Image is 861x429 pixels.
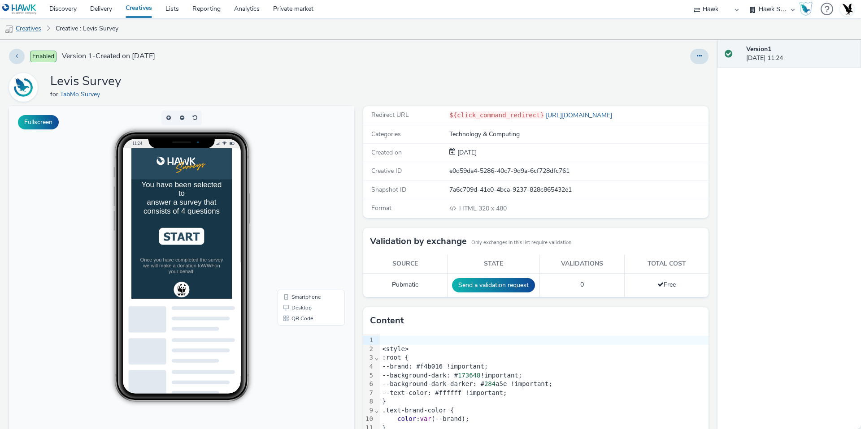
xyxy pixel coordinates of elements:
span: var [420,415,431,422]
div: --brand: #f4b016 !important; [379,362,709,371]
span: Free [657,280,676,289]
span: Enabled [30,51,57,62]
span: Categories [371,130,401,138]
div: 7 [363,389,374,398]
span: 0 [580,280,584,289]
span: Fold line [374,354,379,361]
span: Created on [371,148,402,157]
span: for [50,90,60,99]
button: Send a validation request [452,278,535,292]
li: Smartphone [270,185,334,196]
span: HTML [459,204,478,213]
div: 6 [363,380,374,389]
span: QR Code [283,210,304,215]
div: :root { [379,353,709,362]
img: mobile [4,25,13,34]
code: ${click_command_redirect} [449,112,544,119]
strong: Version 1 [746,45,771,53]
span: 284 [484,380,496,387]
div: 1 [363,336,374,345]
div: : (--brand); [379,415,709,424]
div: You have been selected to answer a survey that consists of 4 questions [11,46,133,96]
div: 9 [363,406,374,415]
img: Hawk Academy [799,2,813,16]
div: Once you have completed the survey we will make a donation to on your behalf. [11,156,133,180]
span: 173648 [458,372,481,379]
span: Fold line [374,407,379,414]
div: 5 [363,371,374,380]
h1: Levis Survey [50,73,121,90]
div: 2 [363,345,374,354]
div: --text-color: #ffffff !important; [379,389,709,398]
div: 10 [363,415,374,424]
span: Smartphone [283,188,312,193]
span: Redirect URL [371,111,409,119]
div: 3 [363,353,374,362]
span: Snapshot ID [371,185,406,194]
span: Desktop [283,199,303,204]
span: Format [371,204,391,212]
span: [DATE] [456,148,477,157]
div: Creation 27 August 2025, 11:24 [456,148,477,157]
a: Creative : Levis Survey [51,18,123,39]
div: 4 [363,362,374,371]
a: TabMo Survey [60,90,104,99]
a: TabMo Survey [9,83,41,91]
th: Source [363,255,448,273]
th: Total cost [625,255,709,273]
img: Account UK [840,2,854,16]
th: Validations [540,255,625,273]
small: Only exchanges in this list require validation [471,239,571,246]
li: Desktop [270,196,334,207]
div: e0d59da4-5286-40c7-9d9a-6cf728dfc761 [449,167,708,176]
div: } [379,397,709,406]
span: Version 1 - Created on [DATE] [62,51,155,61]
th: State [448,255,540,273]
h3: Validation by exchange [370,235,467,248]
td: Pubmatic [363,273,448,297]
span: color [397,415,416,422]
div: <style> [379,345,709,354]
span: 11:24 [123,34,133,39]
a: [URL][DOMAIN_NAME] [544,111,616,120]
div: 8 [363,397,374,406]
span: Creative ID [371,167,402,175]
div: --background-dark-darker: # a5e !important; [379,380,709,389]
div: Technology & Computing [449,130,708,139]
span: 320 x 480 [458,204,507,213]
div: 7a6c709d-41e0-4bca-9237-828c865432e1 [449,185,708,194]
img: undefined Logo [2,4,37,15]
h3: Content [370,314,404,327]
a: Hawk Academy [799,2,816,16]
li: QR Code [270,207,334,218]
span: WWF [101,164,119,172]
img: TabMo Survey [10,74,36,100]
div: [DATE] 11:24 [746,45,854,63]
button: Fullscreen [18,115,59,129]
div: .text-brand-color { [379,406,709,415]
div: --background-dark: # !important; [379,371,709,380]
